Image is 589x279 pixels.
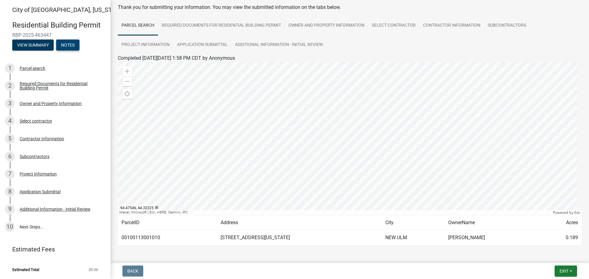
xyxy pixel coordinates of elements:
a: Esri [574,210,580,215]
td: Address [217,215,382,230]
div: Project Information [20,172,57,176]
td: ParcelID [118,215,217,230]
div: 4 [5,116,15,126]
div: Additional Information - Initial Review [20,207,90,211]
div: Select contractor [20,119,52,123]
a: Parcel search [118,16,158,36]
div: Contractor Information [20,137,64,141]
div: 2 [5,81,15,91]
a: Application Submittal [173,35,231,55]
h4: Residential Building Permit [12,21,106,30]
div: Powered by [552,210,582,215]
wm-modal-confirm: Notes [56,43,79,48]
div: 8 [5,187,15,197]
div: Maxar, Microsoft | Esri, HERE, Garmin, iPC [118,210,552,215]
div: 3 [5,99,15,108]
td: 00100113001010 [118,230,217,245]
div: 9 [5,204,15,214]
a: Subcontractors [484,16,530,36]
button: View Summary [12,40,54,51]
a: Required Documents for Residential Building Permit [158,16,285,36]
span: RBP-2025-463447 [12,32,98,38]
td: [PERSON_NAME] [445,230,540,245]
div: Owner and Property Information [20,101,82,106]
td: NEW ULM [382,230,444,245]
div: Subcontractors [20,154,49,159]
span: Estimated Total [12,268,39,272]
a: Select contractor [368,16,419,36]
td: 0.189 [539,230,582,245]
td: City [382,215,444,230]
div: 6 [5,152,15,161]
div: Find my location [122,89,132,99]
div: Parcel search [20,66,45,70]
a: Owner and Property Information [285,16,368,36]
td: [STREET_ADDRESS][US_STATE] [217,230,382,245]
span: Completed [DATE][DATE] 1:58 PM CDT by Anonymous [118,55,235,61]
div: 1 [5,63,15,73]
span: City of [GEOGRAPHIC_DATA], [US_STATE] [12,6,124,13]
span: Exit [560,269,568,273]
td: Acres [539,215,582,230]
div: Application Submittal [20,190,60,194]
button: Notes [56,40,79,51]
div: 7 [5,169,15,179]
a: Contractor Information [419,16,484,36]
button: Back [122,266,143,277]
button: Exit [555,266,577,277]
a: Additional Information - Initial Review [231,35,326,55]
div: 5 [5,134,15,144]
a: Project Information [118,35,173,55]
div: Required Documents for Residential Building Permit [20,81,101,90]
wm-modal-confirm: Summary [12,43,54,48]
div: Zoom in [122,66,132,76]
span: $0.00 [89,268,98,272]
div: Thank you for submitting your information. You may view the submitted information on the tabs below. [118,4,582,11]
div: 10 [5,222,15,232]
span: Back [127,269,138,273]
div: Zoom out [122,76,132,86]
a: Estimated Fees [5,243,101,255]
td: OwnerName [445,215,540,230]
